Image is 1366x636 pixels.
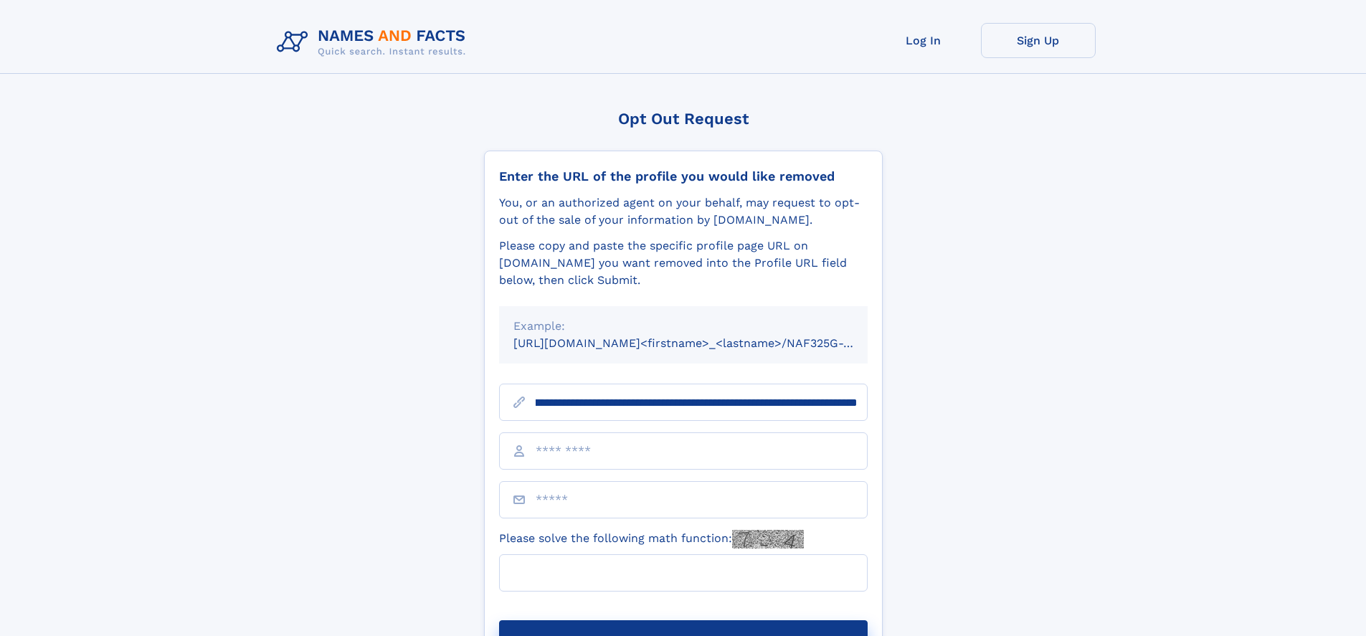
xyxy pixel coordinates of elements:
[513,336,895,350] small: [URL][DOMAIN_NAME]<firstname>_<lastname>/NAF325G-xxxxxxxx
[499,530,804,549] label: Please solve the following math function:
[499,237,868,289] div: Please copy and paste the specific profile page URL on [DOMAIN_NAME] you want removed into the Pr...
[513,318,853,335] div: Example:
[484,110,883,128] div: Opt Out Request
[866,23,981,58] a: Log In
[271,23,478,62] img: Logo Names and Facts
[499,169,868,184] div: Enter the URL of the profile you would like removed
[981,23,1096,58] a: Sign Up
[499,194,868,229] div: You, or an authorized agent on your behalf, may request to opt-out of the sale of your informatio...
